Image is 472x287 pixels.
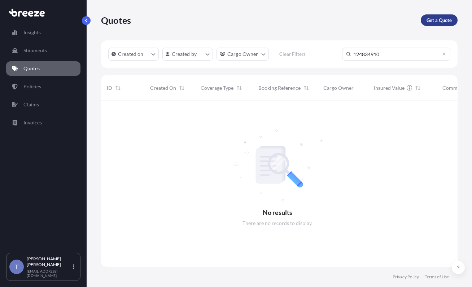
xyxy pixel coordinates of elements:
[23,65,40,72] p: Quotes
[6,25,80,40] a: Insights
[23,29,41,36] p: Insights
[6,97,80,112] a: Claims
[323,84,354,92] span: Cargo Owner
[272,48,313,60] button: Clear Filters
[425,274,449,280] a: Terms of Use
[178,84,186,92] button: Sort
[302,84,311,92] button: Sort
[6,115,80,130] a: Invoices
[279,50,306,58] p: Clear Filters
[393,274,419,280] a: Privacy Policy
[427,17,452,24] p: Get a Quote
[6,43,80,58] a: Shipments
[201,84,233,92] span: Coverage Type
[217,48,269,61] button: cargoOwner Filter options
[27,269,71,278] p: [EMAIL_ADDRESS][DOMAIN_NAME]
[6,61,80,76] a: Quotes
[23,47,47,54] p: Shipments
[114,84,122,92] button: Sort
[162,48,213,61] button: createdBy Filter options
[374,84,405,92] span: Insured Value
[108,48,159,61] button: createdOn Filter options
[118,50,144,58] p: Created on
[23,101,39,108] p: Claims
[6,79,80,94] a: Policies
[421,14,458,26] a: Get a Quote
[23,83,41,90] p: Policies
[414,84,422,92] button: Sort
[172,50,197,58] p: Created by
[342,48,450,61] input: Search Quote or Shipment ID...
[101,14,131,26] p: Quotes
[235,84,244,92] button: Sort
[15,263,19,270] span: T
[23,119,42,126] p: Invoices
[442,84,469,92] span: Commodity
[150,84,176,92] span: Created On
[227,50,258,58] p: Cargo Owner
[27,256,71,268] p: [PERSON_NAME] [PERSON_NAME]
[258,84,301,92] span: Booking Reference
[107,84,112,92] span: ID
